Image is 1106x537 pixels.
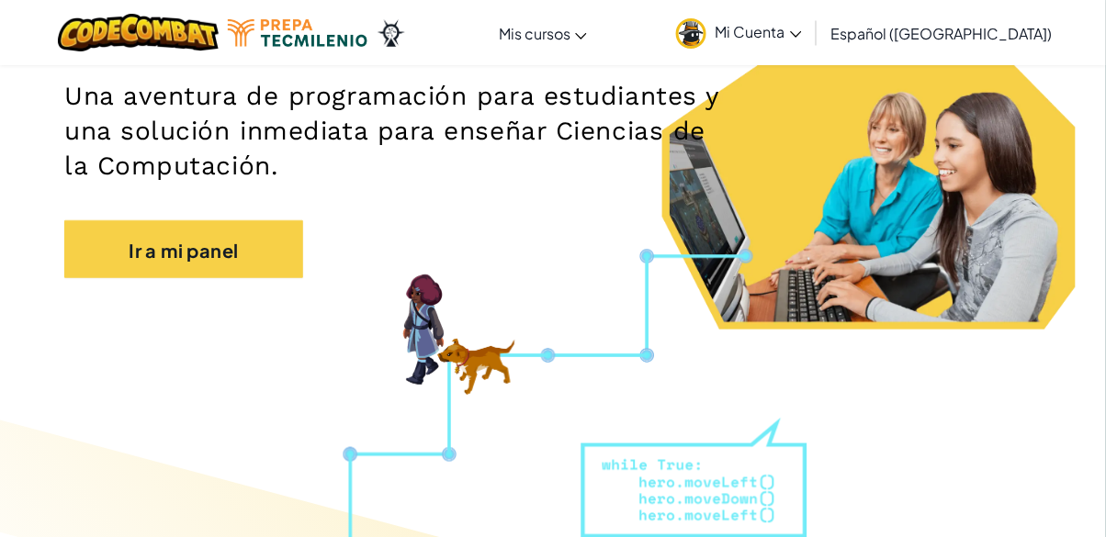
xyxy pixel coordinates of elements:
font: Mis cursos [499,24,570,43]
img: avatar [676,18,706,49]
font: Ir a mi panel [129,239,238,262]
img: Logotipo de Tecmilenio [228,19,367,47]
font: Una aventura de programación para estudiantes y una solución inmediata para enseñar Ciencias de l... [64,81,718,181]
img: Logotipo de CodeCombat [58,14,219,51]
a: Ir a mi panel [64,220,303,279]
a: Mi Cuenta [667,4,811,62]
img: Ozaria [377,19,406,47]
a: Español ([GEOGRAPHIC_DATA]) [822,8,1062,58]
font: Mi Cuenta [716,22,785,41]
font: Español ([GEOGRAPHIC_DATA]) [831,24,1053,43]
a: Mis cursos [490,8,596,58]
